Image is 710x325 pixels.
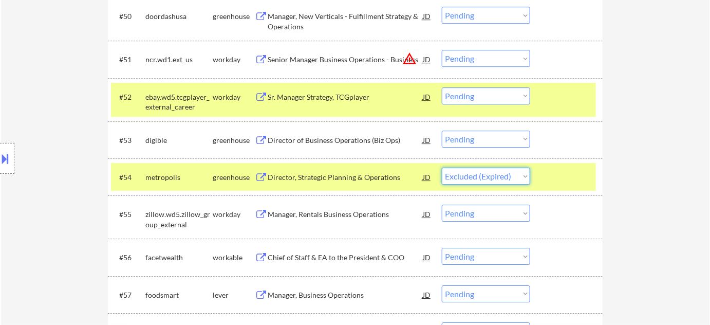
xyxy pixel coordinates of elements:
[422,248,432,266] div: JD
[422,87,432,106] div: JD
[119,252,137,263] div: #56
[213,55,255,65] div: workday
[268,55,423,65] div: Senior Manager Business Operations - Business
[268,172,423,183] div: Director, Strategic Planning & Operations
[422,285,432,304] div: JD
[402,51,417,66] button: warning_amber
[213,252,255,263] div: workable
[268,252,423,263] div: Chief of Staff & EA to the President & COO
[268,92,423,102] div: Sr. Manager Strategy, TCGplayer
[268,290,423,300] div: Manager, Business Operations
[422,50,432,68] div: JD
[213,172,255,183] div: greenhouse
[213,135,255,146] div: greenhouse
[422,7,432,25] div: JD
[268,209,423,220] div: Manager, Rentals Business Operations
[119,290,137,300] div: #57
[213,11,255,22] div: greenhouse
[145,11,213,22] div: doordashusa
[119,55,137,65] div: #51
[422,131,432,149] div: JD
[213,209,255,220] div: workday
[145,290,213,300] div: foodsmart
[422,168,432,186] div: JD
[145,252,213,263] div: facetwealth
[213,290,255,300] div: lever
[268,135,423,146] div: Director of Business Operations (Biz Ops)
[119,11,137,22] div: #50
[145,55,213,65] div: ncr.wd1.ext_us
[422,205,432,223] div: JD
[268,11,423,31] div: Manager, New Verticals - Fulfillment Strategy & Operations
[213,92,255,102] div: workday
